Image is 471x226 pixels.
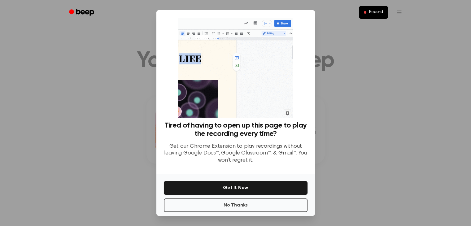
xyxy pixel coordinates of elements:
[178,18,293,118] img: Beep extension in action
[359,6,388,19] button: Record
[164,181,307,195] button: Get It Now
[65,7,100,19] a: Beep
[369,10,383,15] span: Record
[164,198,307,212] button: No Thanks
[392,5,407,20] button: Open menu
[164,121,307,138] h3: Tired of having to open up this page to play the recording every time?
[164,143,307,164] p: Get our Chrome Extension to play recordings without leaving Google Docs™, Google Classroom™, & Gm...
